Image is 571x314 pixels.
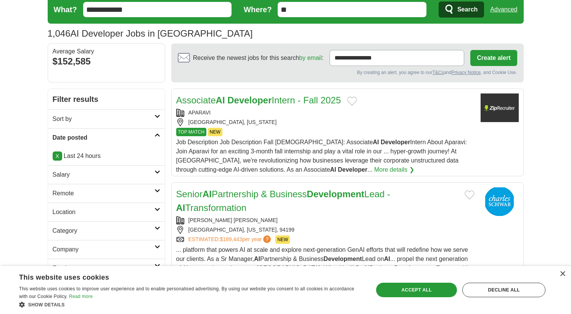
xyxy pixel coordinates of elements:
span: ? [263,235,271,243]
strong: Development [323,256,362,262]
strong: AI [176,203,185,213]
h2: Sort by [53,114,154,124]
a: Remote [48,184,165,203]
div: $152,585 [53,55,160,68]
a: Read more, opens a new window [69,294,93,299]
a: X [53,151,62,161]
div: This website uses cookies [19,271,344,282]
button: Create alert [470,50,517,66]
span: Receive the newest jobs for this search : [193,53,323,63]
a: T&Cs [432,70,444,75]
div: Accept all [376,283,457,297]
a: Location [48,203,165,221]
div: APARAVI [176,109,474,117]
span: Job Description Job Description Fall [DEMOGRAPHIC_DATA]: Associate Intern About Aparavi: Join Apa... [176,139,467,173]
span: Show details [28,302,65,308]
a: Privacy Notice [451,70,481,75]
img: Charles Schwab logo [481,187,519,216]
a: Advanced [490,2,517,17]
label: What? [54,4,77,15]
strong: Development [307,189,364,199]
strong: Developer [338,166,367,173]
h2: Filter results [48,89,165,109]
a: Date posted [48,128,165,147]
h2: Employment type [53,264,154,273]
strong: AI [373,139,379,145]
a: by email [299,55,322,61]
h2: Salary [53,170,154,179]
button: Search [439,2,484,18]
button: Add to favorite jobs [347,97,357,106]
span: TOP MATCH [176,128,206,136]
a: Company [48,240,165,259]
a: Salary [48,165,165,184]
strong: Developer [381,139,410,145]
a: ESTIMATED:$189,443per year? [188,235,273,244]
h2: Date posted [53,133,154,142]
strong: AI [216,95,225,105]
a: Employment type [48,259,165,277]
span: This website uses cookies to improve user experience and to enable personalised advertising. By u... [19,286,354,299]
div: By creating an alert, you agree to our and , and Cookie Use. [178,69,517,76]
span: $189,443 [220,236,242,242]
div: Decline all [462,283,545,297]
strong: AI [364,265,370,271]
strong: AI [254,256,260,262]
span: ... platform that powers AI at scale and explore next-generation GenAI efforts that will redefine... [176,246,470,280]
div: [GEOGRAPHIC_DATA], [US_STATE] [176,118,474,126]
a: SeniorAIPartnership & BusinessDevelopmentLead -AITransformation [176,189,391,213]
p: Last 24 hours [53,151,160,161]
strong: AI [330,166,336,173]
h2: Category [53,226,154,235]
span: NEW [275,235,290,244]
div: [GEOGRAPHIC_DATA], [US_STATE], 94199 [176,226,474,234]
strong: AI [203,189,212,199]
h1: AI Developer Jobs in [GEOGRAPHIC_DATA] [48,28,253,39]
span: Search [457,2,478,17]
h2: Remote [53,189,154,198]
label: Where? [244,4,272,15]
div: Show details [19,301,363,308]
a: Category [48,221,165,240]
h2: Location [53,208,154,217]
strong: AI [384,256,390,262]
button: Add to favorite jobs [465,190,474,200]
a: Sort by [48,109,165,128]
a: [PERSON_NAME] [PERSON_NAME] [188,217,278,223]
strong: Development [394,265,433,271]
a: AssociateAI DeveloperIntern - Fall 2025 [176,95,341,105]
a: More details ❯ [374,165,414,174]
span: 1,046 [48,27,71,40]
strong: Developer [227,95,272,105]
span: NEW [208,128,222,136]
img: Company logo [481,93,519,122]
div: Close [560,271,565,277]
h2: Company [53,245,154,254]
div: Average Salary [53,48,160,55]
